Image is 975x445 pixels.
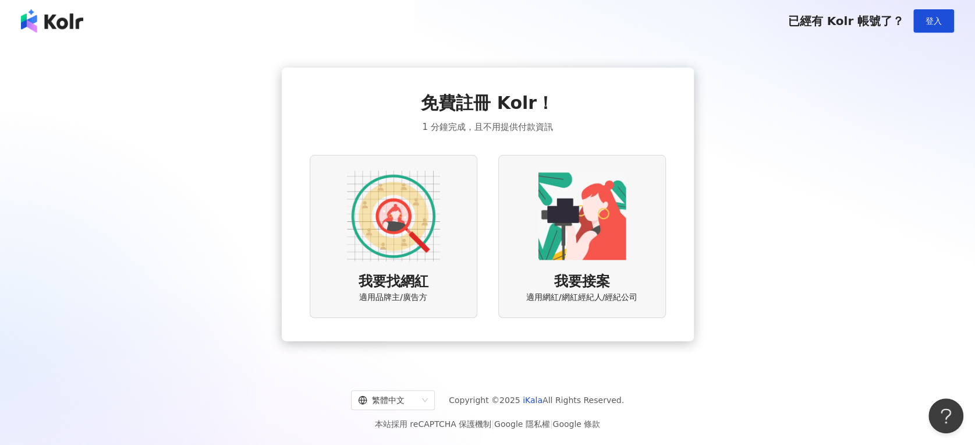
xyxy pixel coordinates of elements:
[913,9,954,33] button: 登入
[358,391,417,409] div: 繁體中文
[491,419,494,429] span: |
[421,91,554,115] span: 免費註冊 Kolr！
[422,120,552,134] span: 1 分鐘完成，且不用提供付款資訊
[788,14,904,28] span: 已經有 Kolr 帳號了？
[375,417,600,431] span: 本站採用 reCAPTCHA 保護機制
[523,395,543,405] a: iKala
[550,419,553,429] span: |
[526,292,637,303] span: 適用網紅/網紅經紀人/經紀公司
[359,292,427,303] span: 適用品牌主/廣告方
[449,393,624,407] span: Copyright © 2025 All Rights Reserved.
[552,419,600,429] a: Google 條款
[359,272,428,292] span: 我要找網紅
[494,419,550,429] a: Google 隱私權
[926,16,942,26] span: 登入
[536,169,629,263] img: KOL identity option
[928,398,963,433] iframe: Help Scout Beacon - Open
[347,169,440,263] img: AD identity option
[21,9,83,33] img: logo
[554,272,610,292] span: 我要接案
